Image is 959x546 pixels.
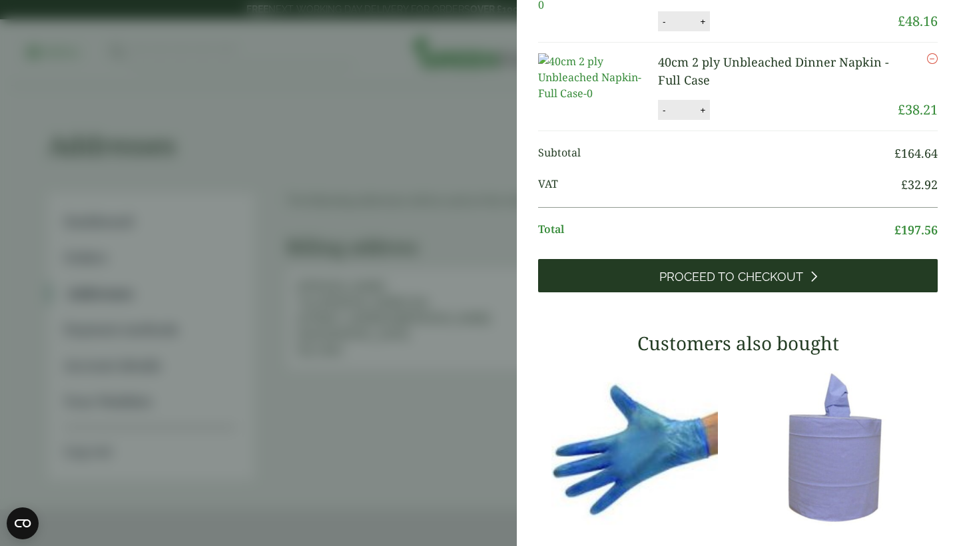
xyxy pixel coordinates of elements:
[658,54,889,88] a: 40cm 2 ply Unbleached Dinner Napkin - Full Case
[901,176,908,192] span: £
[898,12,938,30] bdi: 48.16
[898,101,938,119] bdi: 38.21
[894,145,938,161] bdi: 164.64
[538,332,938,355] h3: Customers also bought
[894,222,901,238] span: £
[901,176,938,192] bdi: 32.92
[7,507,39,539] button: Open CMP widget
[538,364,731,531] img: 4130015J-Blue-Vinyl-Powder-Free-Gloves-Medium
[927,53,938,64] a: Remove this item
[898,101,905,119] span: £
[696,105,709,116] button: +
[538,221,894,239] span: Total
[538,53,658,101] img: 40cm 2 ply Unbleached Napkin-Full Case-0
[659,270,803,284] span: Proceed to Checkout
[538,144,894,162] span: Subtotal
[894,145,901,161] span: £
[696,16,709,27] button: +
[894,222,938,238] bdi: 197.56
[659,16,669,27] button: -
[538,259,938,292] a: Proceed to Checkout
[898,12,905,30] span: £
[659,105,669,116] button: -
[745,364,938,531] img: 3630017-2-Ply-Blue-Centre-Feed-104m
[538,176,901,194] span: VAT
